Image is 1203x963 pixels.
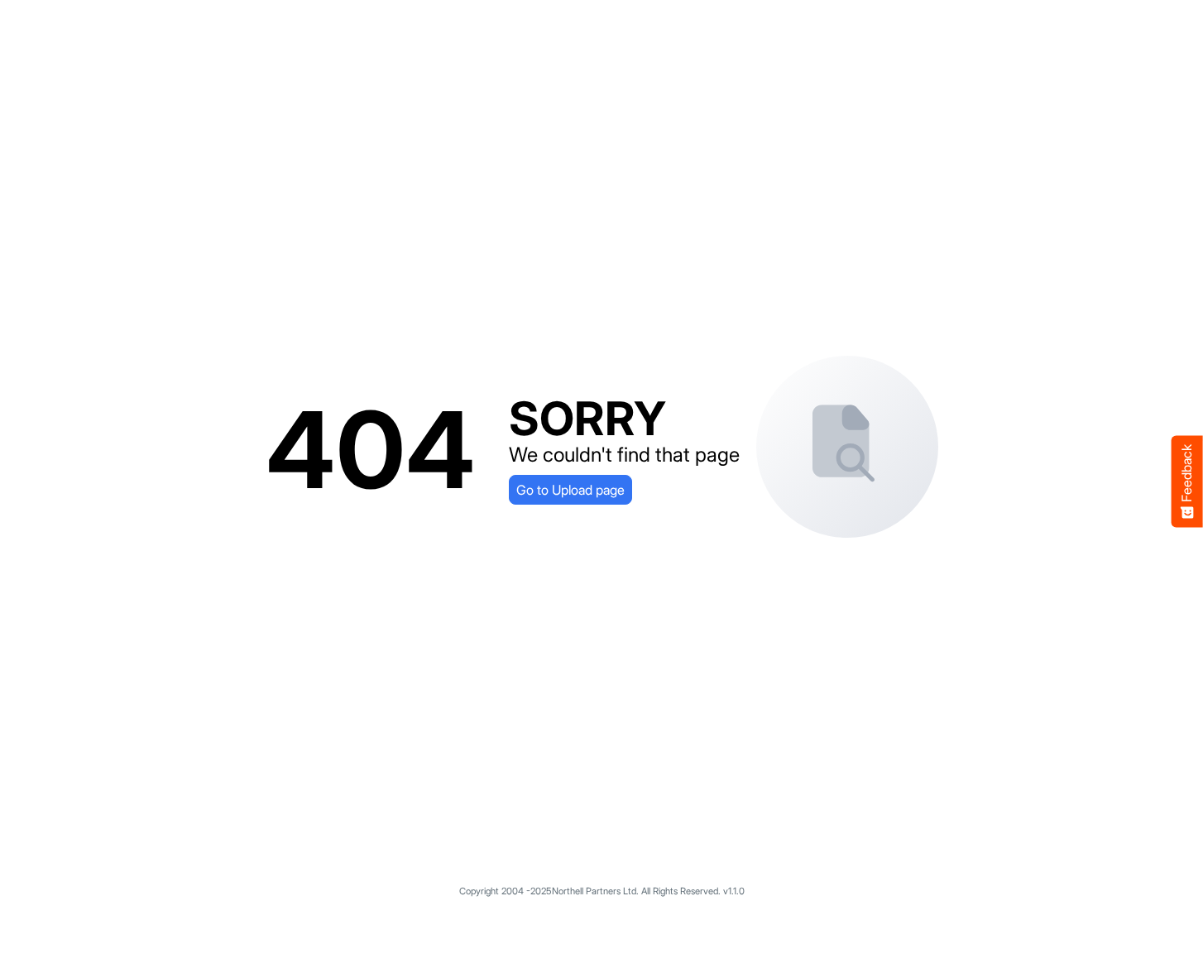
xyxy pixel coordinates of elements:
div: 404 [266,402,476,498]
button: Feedback [1172,436,1203,528]
div: SORRY [509,395,740,442]
span: Go to Upload page [516,479,625,501]
a: Go to Upload page [509,475,632,505]
div: We couldn't find that page [509,442,740,468]
p: Copyright 2004 - 2025 Northell Partners Ltd. All Rights Reserved. v 1.1.0 [17,884,1186,898]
